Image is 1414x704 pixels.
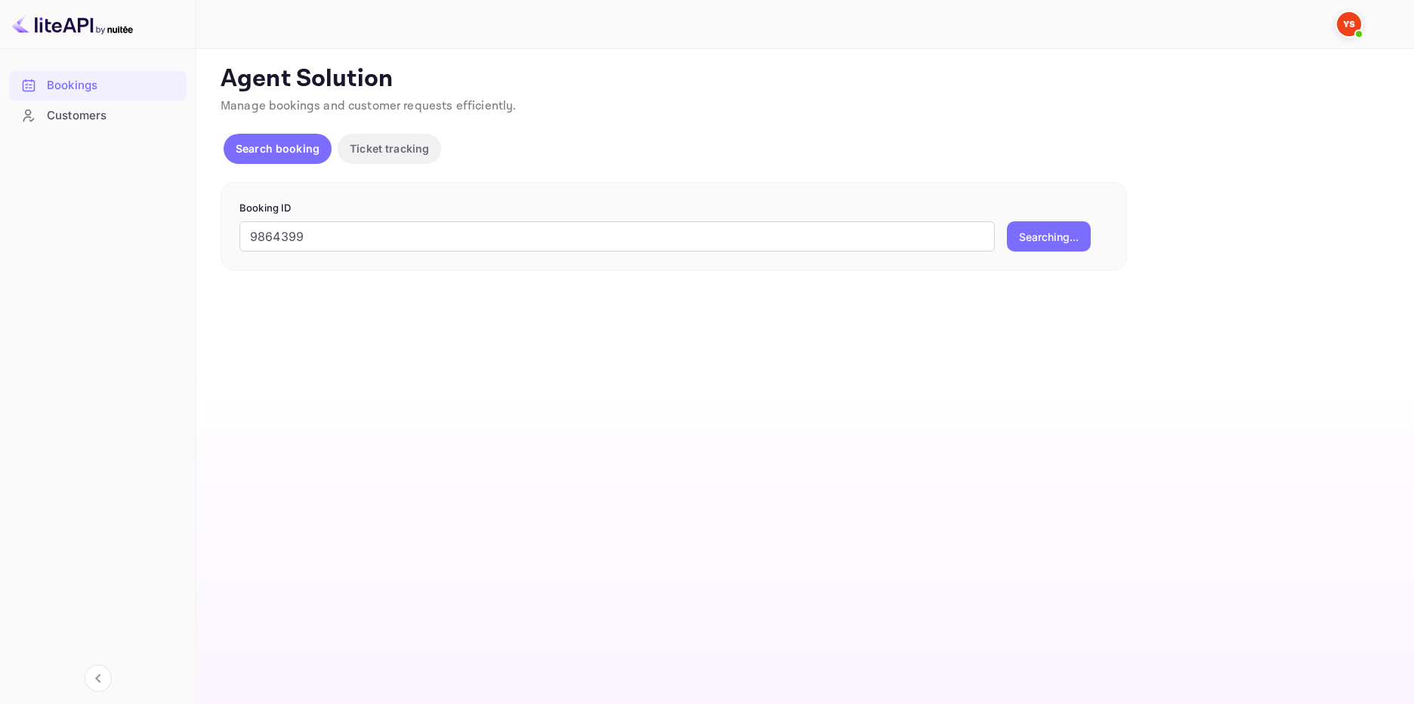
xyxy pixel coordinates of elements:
img: Yandex Support [1337,12,1361,36]
input: Enter Booking ID (e.g., 63782194) [239,221,995,252]
img: LiteAPI logo [12,12,133,36]
p: Ticket tracking [350,140,429,156]
a: Customers [9,101,187,129]
button: Searching... [1007,221,1091,252]
div: Customers [9,101,187,131]
p: Search booking [236,140,320,156]
p: Agent Solution [221,64,1387,94]
a: Bookings [9,71,187,99]
div: Bookings [47,77,179,94]
span: Manage bookings and customer requests efficiently. [221,98,517,114]
div: Customers [47,107,179,125]
div: Bookings [9,71,187,100]
p: Booking ID [239,201,1108,216]
button: Collapse navigation [85,665,112,692]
